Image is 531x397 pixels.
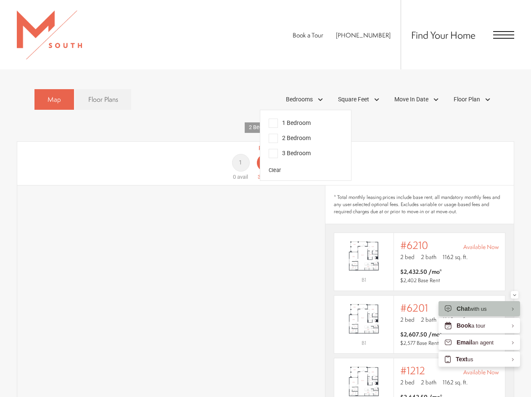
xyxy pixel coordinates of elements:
span: 2 bed [400,378,415,386]
span: Square Feet [338,95,369,104]
span: Move In Date [394,95,428,104]
span: 1162 sq. ft. [443,378,468,386]
span: 1 Bedroom [269,119,311,128]
span: Available Now [463,368,499,376]
span: $2,607.50 /mo* [400,330,442,339]
span: 3 Bedroom [269,149,311,158]
span: 2 bed [400,315,415,324]
span: Map [48,95,61,104]
span: $2,432.50 /mo* [400,267,442,276]
a: Call Us at 813-570-8014 [336,31,391,40]
img: #6210 - 2 bedroom floor plan layout with 2 bathrooms and 1162 square feet [334,238,394,275]
span: Floor Plan [454,95,480,104]
span: 1162 sq. ft. [443,253,468,261]
span: 2 Bedroom [269,134,311,143]
button: Open Menu [493,31,514,39]
span: 0 [233,174,236,180]
span: [PHONE_NUMBER] [336,31,391,40]
span: avail [237,174,248,180]
a: View #6210 [334,233,505,291]
img: MSouth [17,11,82,59]
span: 1 [239,158,242,167]
span: $2,402 Base Rent [400,277,440,284]
span: Available Now [463,243,499,251]
span: $2,577 Base Rent [400,339,439,347]
span: 2 bed [400,253,415,261]
span: Bedrooms [286,95,313,104]
span: 2 bath [421,378,436,386]
span: 2 Bedroom [249,124,278,132]
span: B1 [362,339,366,347]
span: 2 bath [421,315,436,324]
a: Find Your Home [411,28,476,42]
button: Clear [269,167,281,175]
span: #1212 [400,365,425,376]
span: Floor Plans [88,95,118,104]
img: #6201 - 2 bedroom floor plan layout with 2 bathrooms and 1162 square feet [334,300,394,337]
span: * Total monthly leasing prices include base rent, all mandatory monthly fees and any user-selecte... [334,194,505,215]
span: 2 bath [421,253,436,261]
a: Floor 1 [228,144,253,181]
span: B1 [362,276,366,283]
a: 2 Bedroom [245,122,286,133]
a: Book a Tour [293,31,323,40]
span: #6210 [400,239,428,251]
a: View #6201 [334,295,505,354]
span: #6201 [400,302,428,314]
